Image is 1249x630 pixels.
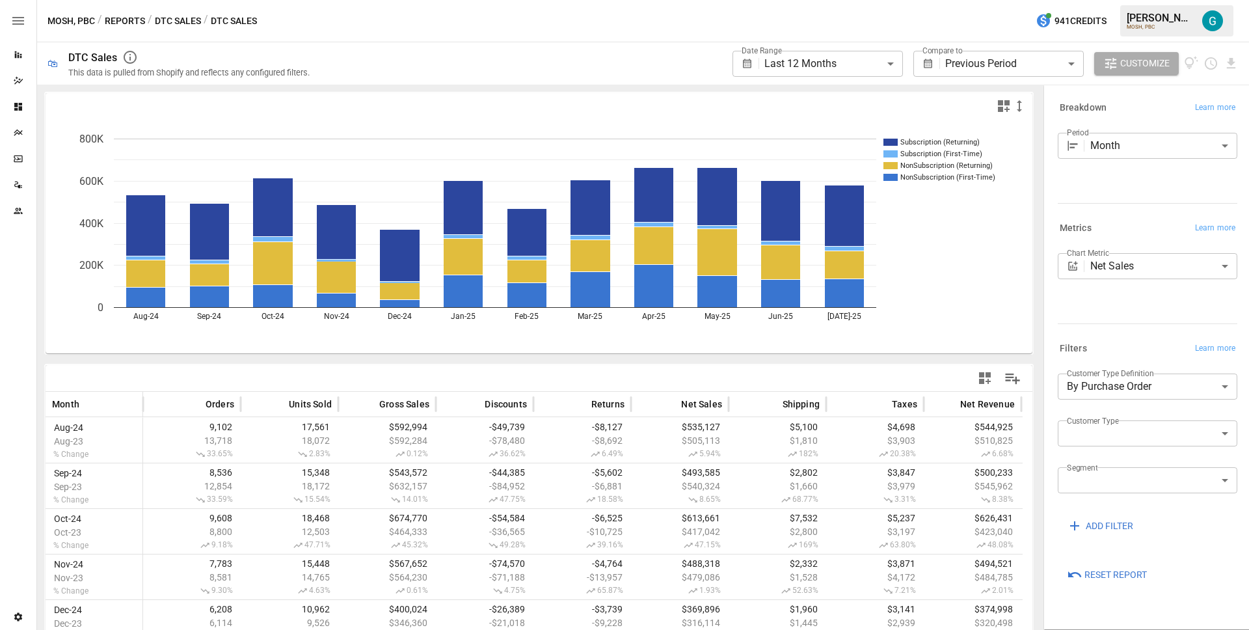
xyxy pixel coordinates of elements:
div: MOSH, PBC [1127,24,1194,30]
span: % Change [52,450,90,459]
span: $3,871 [833,558,917,569]
span: $374,998 [930,604,1015,614]
span: Nov-24 [52,559,90,569]
span: 2.01% [930,586,1015,596]
span: $632,157 [345,481,429,491]
span: Learn more [1195,102,1235,115]
span: 45.32% [345,540,429,551]
button: MOSH, PBC [47,13,95,29]
span: $479,086 [638,572,722,582]
span: 18,172 [247,481,332,491]
span: Learn more [1195,342,1235,355]
span: 5.94% [638,449,722,459]
span: Returns [591,398,624,411]
text: 200K [79,259,104,271]
div: A chart. [46,119,1023,353]
text: 800K [79,133,104,145]
div: / [204,13,208,29]
text: Feb-25 [515,312,539,321]
span: -$5,602 [540,467,624,478]
span: $1,660 [735,481,820,491]
div: / [98,13,102,29]
span: 65.87% [540,586,624,596]
span: -$74,570 [442,558,527,569]
text: Aug-24 [133,312,159,321]
span: 9,608 [150,513,234,523]
button: Download report [1224,56,1239,71]
span: 18,468 [247,513,332,523]
span: $500,233 [930,467,1015,478]
button: Sort [360,395,378,413]
span: $7,532 [735,513,820,523]
span: % Change [52,541,90,550]
span: 12,854 [150,481,234,491]
span: 15.54% [247,495,332,505]
span: $4,172 [833,572,917,582]
text: Nov-24 [324,312,349,321]
span: Net Sales [681,398,722,411]
span: 6,114 [150,618,234,628]
span: 47.71% [247,540,332,551]
text: May-25 [705,312,731,321]
span: 9,526 [247,618,332,628]
span: Net Revenue [960,398,1015,411]
span: $543,572 [345,467,429,478]
label: Compare to [922,45,963,56]
label: Customer Type [1067,415,1119,426]
h6: Filters [1060,342,1087,356]
div: 🛍 [47,57,58,70]
text: [DATE]-25 [827,312,861,321]
button: Sort [465,395,483,413]
span: -$36,565 [442,527,527,537]
span: $346,360 [345,618,429,628]
span: 48.08% [930,540,1015,551]
span: 0.12% [345,449,429,459]
button: Customize [1094,52,1179,75]
button: Manage Columns [998,364,1027,393]
span: 8,536 [150,467,234,478]
span: 47.75% [442,495,527,505]
span: -$10,725 [540,527,624,537]
text: 400K [79,217,104,230]
span: $464,333 [345,527,429,537]
span: -$78,480 [442,435,527,446]
label: Segment [1067,462,1097,473]
span: ADD FILTER [1086,518,1133,534]
span: 941 Credits [1054,13,1107,29]
span: % Change [52,586,90,596]
button: View documentation [1184,52,1199,75]
span: 39.16% [540,540,624,551]
span: $400,024 [345,604,429,614]
span: -$9,228 [540,618,624,628]
span: Learn more [1195,222,1235,235]
span: $5,100 [735,422,820,432]
h6: Breakdown [1060,101,1107,115]
span: 7.21% [833,586,917,596]
div: [PERSON_NAME] [1127,12,1194,24]
button: Sort [872,395,891,413]
span: 15,448 [247,558,332,569]
span: $3,847 [833,467,917,478]
span: -$13,957 [540,572,624,582]
text: Sep-24 [197,312,221,321]
div: Net Sales [1090,253,1237,279]
span: 9.18% [150,540,234,551]
span: $316,114 [638,618,722,628]
span: $510,825 [930,435,1015,446]
span: -$49,739 [442,422,527,432]
span: 14.01% [345,495,429,505]
label: Customer Type Definition [1067,368,1154,379]
span: Aug-24 [52,422,90,433]
button: Sort [662,395,680,413]
button: Reset Report [1058,564,1156,587]
img: Gavin Acres [1202,10,1223,31]
button: Sort [572,395,590,413]
span: $505,113 [638,435,722,446]
span: 36.62% [442,449,527,459]
span: $540,324 [638,481,722,491]
span: Customize [1120,55,1170,72]
span: $320,498 [930,618,1015,628]
span: 8.65% [638,495,722,505]
text: Mar-25 [578,312,602,321]
span: -$6,525 [540,513,624,523]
